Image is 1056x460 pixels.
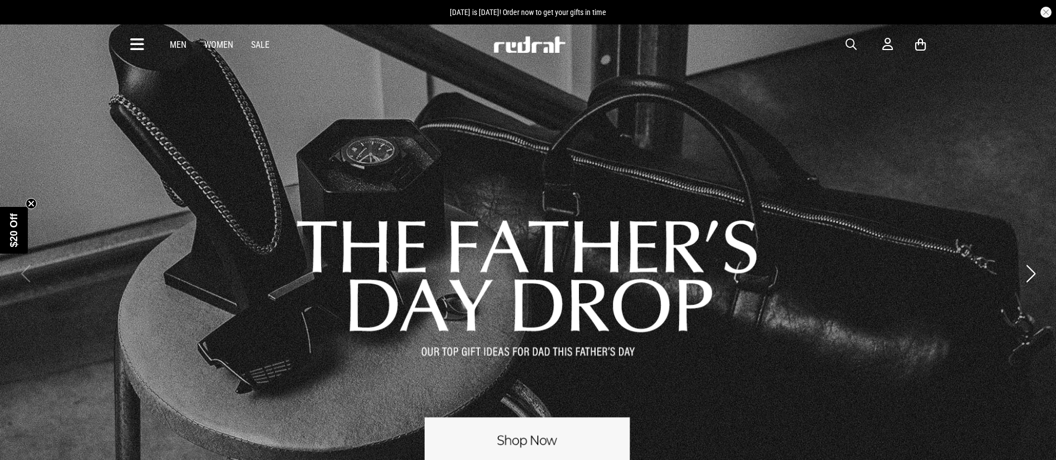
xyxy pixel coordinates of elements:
span: $20 Off [8,213,19,247]
a: Men [170,39,186,50]
img: Redrat logo [493,36,566,53]
button: Next slide [1023,261,1038,286]
button: Previous slide [18,261,33,286]
span: [DATE] is [DATE]! Order now to get your gifts in time [450,8,606,17]
a: Sale [251,39,269,50]
button: Close teaser [26,198,37,209]
a: Women [204,39,233,50]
